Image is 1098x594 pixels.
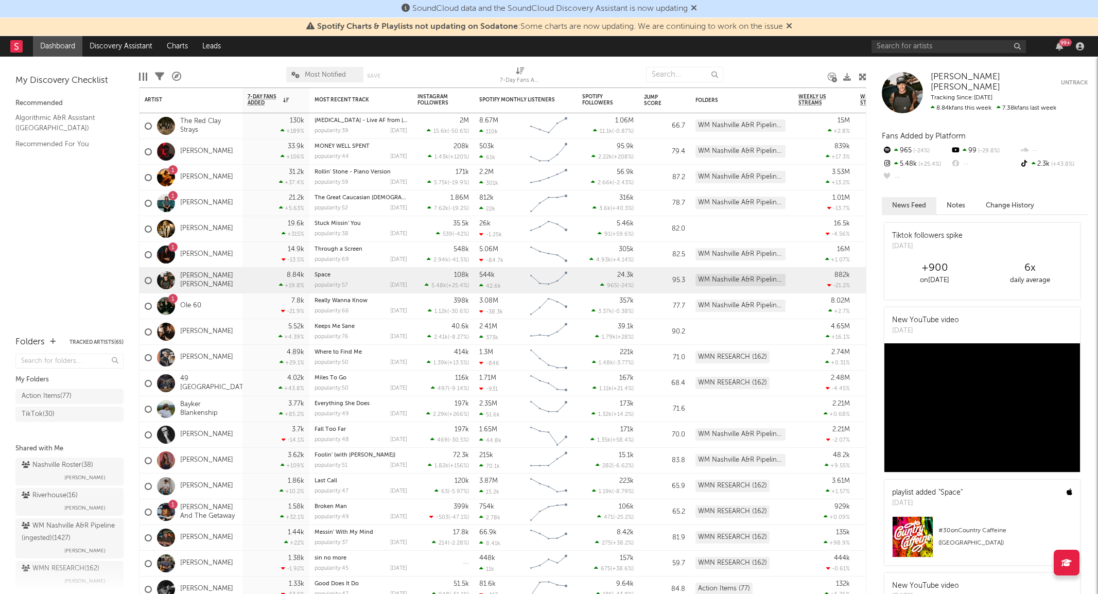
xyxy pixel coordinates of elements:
[279,205,304,212] div: +5.63 %
[305,72,346,78] span: Most Notified
[22,490,78,502] div: Riverhouse ( 16 )
[279,282,304,289] div: +19.8 %
[695,300,786,312] div: WM Nashville A&R Pipeline (ingested) (1427)
[315,530,373,535] a: Messin' With My Mind
[526,216,572,242] svg: Chart title
[289,195,304,201] div: 21.2k
[591,179,634,186] div: ( )
[390,180,407,185] div: [DATE]
[180,173,233,182] a: [PERSON_NAME]
[315,283,348,288] div: popularity: 57
[975,197,1044,214] button: Change History
[582,94,618,106] div: Spotify Followers
[390,205,407,211] div: [DATE]
[695,145,786,158] div: WM Nashville A&R Pipeline (ingested) (1427)
[872,40,1026,53] input: Search for artists
[614,154,632,160] span: +208 %
[526,190,572,216] svg: Chart title
[180,302,201,310] a: Ole 60
[454,272,469,278] div: 108k
[1056,42,1063,50] button: 99+
[180,430,233,439] a: [PERSON_NAME]
[598,180,613,186] span: 2.66k
[826,334,850,340] div: +16.1 %
[825,256,850,263] div: +1.07 %
[526,165,572,190] svg: Chart title
[614,180,632,186] span: -2.43 %
[591,308,634,315] div: ( )
[180,327,233,336] a: [PERSON_NAME]
[614,129,632,134] span: -0.87 %
[15,112,113,133] a: Algorithmic A&R Assistant ([GEOGRAPHIC_DATA])
[526,293,572,319] svg: Chart title
[479,128,498,135] div: 110k
[315,195,407,201] div: The Great Caucasian God
[315,221,407,226] div: Stuck Missin' You
[180,272,237,289] a: [PERSON_NAME] [PERSON_NAME]
[619,195,634,201] div: 316k
[831,323,850,330] div: 4.65M
[600,129,612,134] span: 11.1k
[593,128,634,134] div: ( )
[1061,72,1088,93] button: Untrack
[595,334,634,340] div: ( )
[22,390,72,403] div: Action Items ( 77 )
[15,389,124,404] a: Action Items(77)
[602,335,616,340] span: 1.79k
[417,94,454,106] div: Instagram Followers
[282,231,304,237] div: +315 %
[479,231,502,238] div: -1.25k
[289,169,304,176] div: 31.2k
[644,300,685,312] div: 77.7
[479,143,494,150] div: 503k
[315,334,348,340] div: popularity: 76
[892,326,959,336] div: [DATE]
[315,118,407,124] div: Drowning - Live AF from Callaghan's
[892,231,963,241] div: Tiktok followers spike
[315,298,368,304] a: Really Wanna Know
[884,516,1080,565] a: #30onCountry Caffeine ([GEOGRAPHIC_DATA])
[315,169,391,175] a: Rollin' Stone - Piano Version
[454,143,469,150] div: 208k
[172,62,181,92] div: A&R Pipeline
[837,246,850,253] div: 16M
[155,62,164,92] div: Filters
[950,158,1019,171] div: --
[22,408,55,421] div: TikTok ( 30 )
[315,144,370,149] a: MONEY WELL SPENT
[691,5,697,13] span: Dismiss
[644,223,685,235] div: 82.0
[449,335,467,340] span: -8.27 %
[887,274,982,287] div: on [DATE]
[695,97,773,103] div: Folders
[450,195,469,201] div: 1.86M
[479,195,494,201] div: 812k
[315,298,407,304] div: Really Wanna Know
[315,154,349,160] div: popularity: 44
[931,105,991,111] span: 8.84k fans this week
[644,146,685,158] div: 79.4
[826,231,850,237] div: -4.56 %
[282,256,304,263] div: -13.5 %
[315,427,346,432] a: Fall Too Far
[500,75,541,87] div: 7-Day Fans Added (7-Day Fans Added)
[315,221,361,226] a: Stuck Missin' You
[436,231,469,237] div: ( )
[644,274,685,287] div: 95.3
[315,555,346,561] a: sin no more
[479,257,503,264] div: -84.7k
[453,220,469,227] div: 35.5k
[180,503,237,521] a: [PERSON_NAME] And The Getaway
[454,246,469,253] div: 548k
[315,195,435,201] a: The Great Caucasian [DEMOGRAPHIC_DATA]
[315,308,349,314] div: popularity: 66
[450,154,467,160] span: +120 %
[64,575,106,587] span: [PERSON_NAME]
[367,73,380,79] button: Save
[315,257,349,263] div: popularity: 69
[64,502,106,514] span: [PERSON_NAME]
[315,452,395,458] a: Foolin' (with [PERSON_NAME])
[1050,162,1074,167] span: +43.8 %
[180,400,237,418] a: Bayker Blankenship
[315,324,407,329] div: Keeps Me Sane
